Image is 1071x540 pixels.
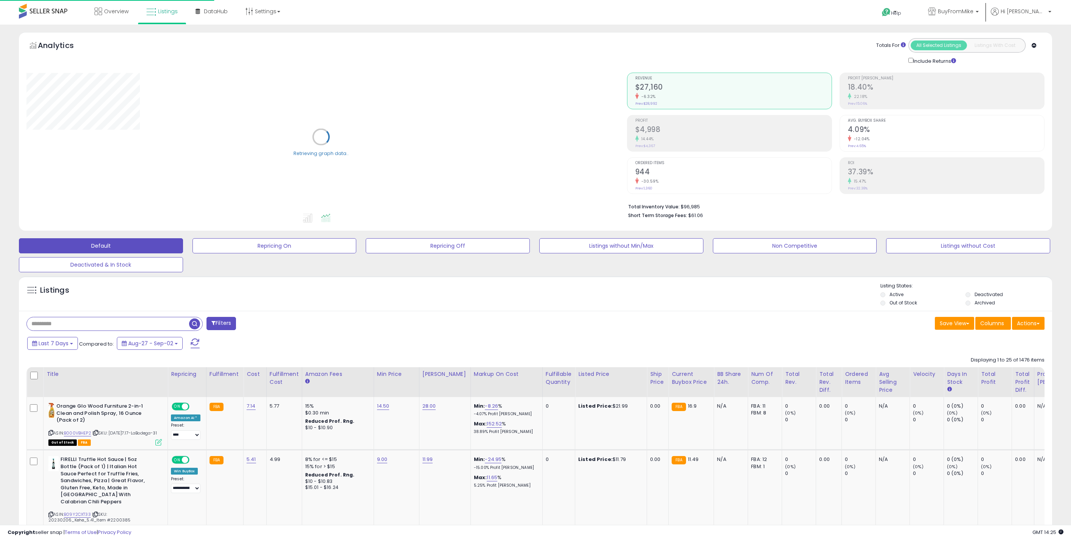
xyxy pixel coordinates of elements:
div: 0.00 [819,403,836,410]
div: 15% [305,403,368,410]
b: Max: [474,474,487,481]
div: Total Profit [981,370,1009,386]
div: N/A [879,403,904,410]
div: 0 (0%) [947,456,978,463]
div: 0 [785,403,816,410]
small: (0%) [785,464,796,470]
button: Repricing Off [366,238,530,253]
th: The percentage added to the cost of goods (COGS) that forms the calculator for Min & Max prices. [470,367,542,397]
p: -4.07% Profit [PERSON_NAME] [474,411,537,417]
div: 0 [785,456,816,463]
h2: 944 [635,168,832,178]
span: Profit [635,119,832,123]
p: Listing States: [880,282,1052,290]
div: seller snap | | [8,529,131,536]
div: Fulfillment Cost [270,370,299,386]
a: Privacy Policy [98,529,131,536]
small: FBA [210,456,224,464]
div: Total Rev. Diff. [819,370,838,394]
div: FBA: 11 [751,403,776,410]
span: Revenue [635,76,832,81]
div: 0 [981,416,1012,423]
small: 14.44% [639,136,654,142]
span: 2025-09-10 14:25 GMT [1032,529,1063,536]
a: 11.65 [487,474,497,481]
div: Total Profit Diff. [1015,370,1031,394]
small: Prev: 32.38% [848,186,868,191]
div: 0 [845,456,875,463]
div: 0 [845,403,875,410]
span: ON [172,403,182,410]
small: (0%) [785,410,796,416]
div: Fulfillable Quantity [546,370,572,386]
div: 0 [785,470,816,477]
div: 0 (0%) [947,470,978,477]
b: Min: [474,456,485,463]
b: Listed Price: [578,402,613,410]
span: Profit [PERSON_NAME] [848,76,1044,81]
div: $11.79 [578,456,641,463]
div: N/A [879,456,904,463]
span: DataHub [204,8,228,15]
span: FBA [78,439,91,446]
div: [PERSON_NAME] [422,370,467,378]
div: Title [47,370,165,378]
span: Compared to: [79,340,114,348]
div: Preset: [171,476,200,493]
h2: 18.40% [848,83,1044,93]
a: 152.52 [487,420,502,428]
div: 0 [981,456,1012,463]
small: FBA [672,403,686,411]
button: Columns [975,317,1011,330]
div: N/A [717,403,742,410]
label: Archived [975,299,995,306]
label: Out of Stock [889,299,917,306]
b: Reduced Prof. Rng. [305,418,355,424]
div: Include Returns [903,56,965,65]
div: 0 (0%) [947,416,978,423]
div: 0.00 [1015,456,1028,463]
div: ASIN: [48,403,162,445]
div: Win BuyBox [171,468,198,475]
button: Deactivated & In Stock [19,257,183,272]
div: 0 [546,456,569,463]
span: All listings that are currently out of stock and unavailable for purchase on Amazon [48,439,77,446]
div: Markup on Cost [474,370,539,378]
h2: 37.39% [848,168,1044,178]
h5: Analytics [38,40,88,53]
div: $15.01 - $16.24 [305,484,368,491]
div: 0 [981,403,1012,410]
p: 5.25% Profit [PERSON_NAME] [474,483,537,488]
div: Retrieving graph data.. [293,150,349,157]
div: $10 - $10.90 [305,425,368,431]
span: | SKU: [DATE]7.17-LaBodega-31 [92,430,157,436]
small: -12.04% [851,136,870,142]
b: Max: [474,420,487,427]
a: B000VBHEP2 [64,430,91,436]
div: 0 [913,403,944,410]
small: (0%) [845,410,855,416]
b: Short Term Storage Fees: [628,212,687,219]
div: 0 [981,470,1012,477]
div: 0 [913,416,944,423]
div: Listed Price [578,370,644,378]
small: Prev: $4,367 [635,144,655,148]
h5: Listings [40,285,69,296]
small: 15.47% [851,178,866,184]
div: 0 (0%) [947,403,978,410]
div: 0.00 [819,456,836,463]
div: Num of Comp. [751,370,779,386]
div: FBM: 1 [751,463,776,470]
small: Days In Stock. [947,386,951,393]
span: 11.49 [688,456,699,463]
small: (0%) [845,464,855,470]
small: Prev: $28,992 [635,101,657,106]
small: 22.18% [851,94,868,99]
span: BuyFromMike [938,8,973,15]
li: $96,985 [628,202,1039,211]
p: -15.00% Profit [PERSON_NAME] [474,465,537,470]
div: Total Rev. [785,370,813,386]
div: Ordered Items [845,370,872,386]
div: 0 [913,456,944,463]
button: Listings With Cost [967,40,1023,50]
